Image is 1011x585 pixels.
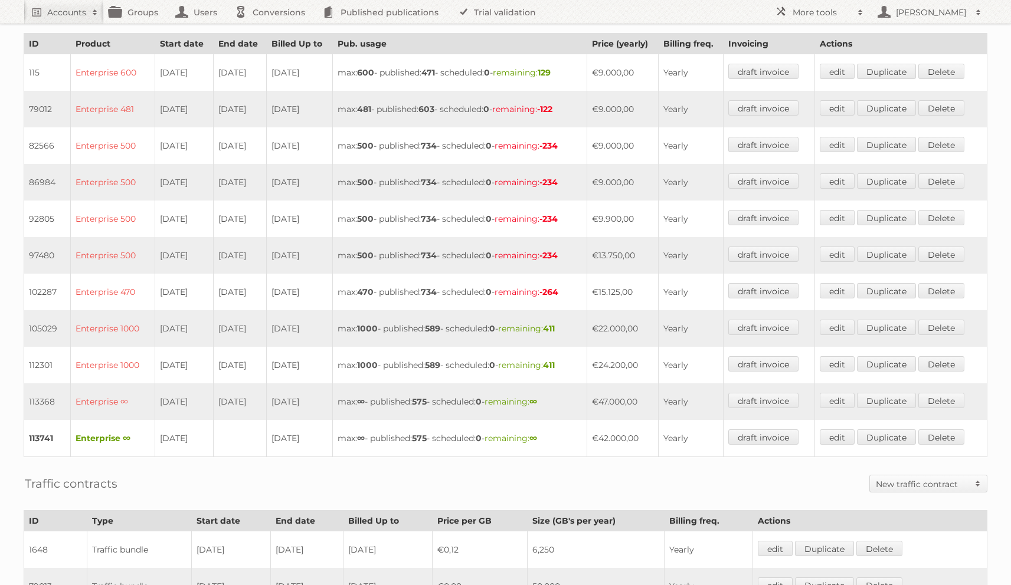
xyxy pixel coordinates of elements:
td: max: - published: - scheduled: - [332,347,587,383]
strong: 0 [486,140,492,151]
td: 6,250 [527,531,664,568]
a: Duplicate [857,247,916,262]
strong: 129 [538,67,551,78]
a: Duplicate [795,541,854,556]
a: Delete [918,137,964,152]
a: Duplicate [857,137,916,152]
a: edit [820,100,855,116]
strong: 411 [543,360,555,370]
td: 1648 [24,531,87,568]
td: Yearly [665,531,753,568]
a: Delete [918,393,964,408]
th: Type [87,511,191,531]
a: Duplicate [857,356,916,372]
a: draft invoice [728,173,799,189]
strong: -234 [539,250,558,261]
td: [DATE] [155,54,213,91]
a: draft invoice [728,247,799,262]
span: remaining: [498,360,555,370]
a: draft invoice [728,429,799,445]
td: [DATE] [155,420,213,457]
a: draft invoice [728,393,799,408]
span: remaining: [498,323,555,334]
td: Yearly [658,91,723,127]
td: 82566 [24,127,71,164]
td: Enterprise 481 [70,91,155,127]
th: Pub. usage [332,34,587,54]
strong: 470 [357,287,374,297]
span: remaining: [492,104,552,114]
strong: 0 [486,177,492,188]
td: Yearly [658,127,723,164]
td: [DATE] [267,237,332,274]
td: 79012 [24,91,71,127]
strong: 734 [421,140,437,151]
th: Actions [752,511,987,531]
th: Billed Up to [343,511,433,531]
strong: 411 [543,323,555,334]
a: Duplicate [857,320,916,335]
td: [DATE] [343,531,433,568]
strong: 471 [421,67,435,78]
td: Enterprise 500 [70,237,155,274]
a: Delete [918,283,964,298]
span: remaining: [495,140,558,151]
td: [DATE] [267,54,332,91]
span: remaining: [485,396,537,407]
td: [DATE] [213,91,267,127]
th: ID [24,34,71,54]
td: Traffic bundle [87,531,191,568]
td: [DATE] [191,531,270,568]
td: Enterprise 500 [70,201,155,237]
a: edit [758,541,793,556]
a: draft invoice [728,137,799,152]
td: [DATE] [155,127,213,164]
a: edit [820,393,855,408]
td: [DATE] [267,310,332,347]
a: Delete [918,64,964,79]
strong: -234 [539,213,558,224]
td: [DATE] [267,383,332,420]
td: [DATE] [155,383,213,420]
strong: 481 [357,104,371,114]
h2: New traffic contract [876,478,969,490]
td: [DATE] [270,531,343,568]
td: [DATE] [155,310,213,347]
a: Delete [918,100,964,116]
a: Delete [918,429,964,445]
strong: 734 [421,177,437,188]
td: 112301 [24,347,71,383]
td: €13.750,00 [587,237,658,274]
td: €9.000,00 [587,127,658,164]
h2: [PERSON_NAME] [893,6,970,18]
td: €9.000,00 [587,164,658,201]
td: [DATE] [267,201,332,237]
td: 113741 [24,420,71,457]
th: Actions [815,34,987,54]
th: Price per GB [433,511,527,531]
a: edit [820,173,855,189]
td: Enterprise 600 [70,54,155,91]
td: max: - published: - scheduled: - [332,54,587,91]
th: ID [24,511,87,531]
a: edit [820,64,855,79]
strong: ∞ [529,433,537,443]
td: Enterprise 500 [70,164,155,201]
td: max: - published: - scheduled: - [332,237,587,274]
td: [DATE] [213,237,267,274]
a: edit [820,210,855,225]
strong: 589 [425,323,440,334]
a: Duplicate [857,429,916,445]
strong: -234 [539,140,558,151]
a: edit [820,320,855,335]
th: Product [70,34,155,54]
td: [DATE] [267,420,332,457]
td: [DATE] [155,347,213,383]
span: remaining: [495,287,558,297]
strong: ∞ [529,396,537,407]
td: [DATE] [213,274,267,310]
td: Yearly [658,201,723,237]
strong: ∞ [357,396,365,407]
strong: -234 [539,177,558,188]
td: [DATE] [267,91,332,127]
